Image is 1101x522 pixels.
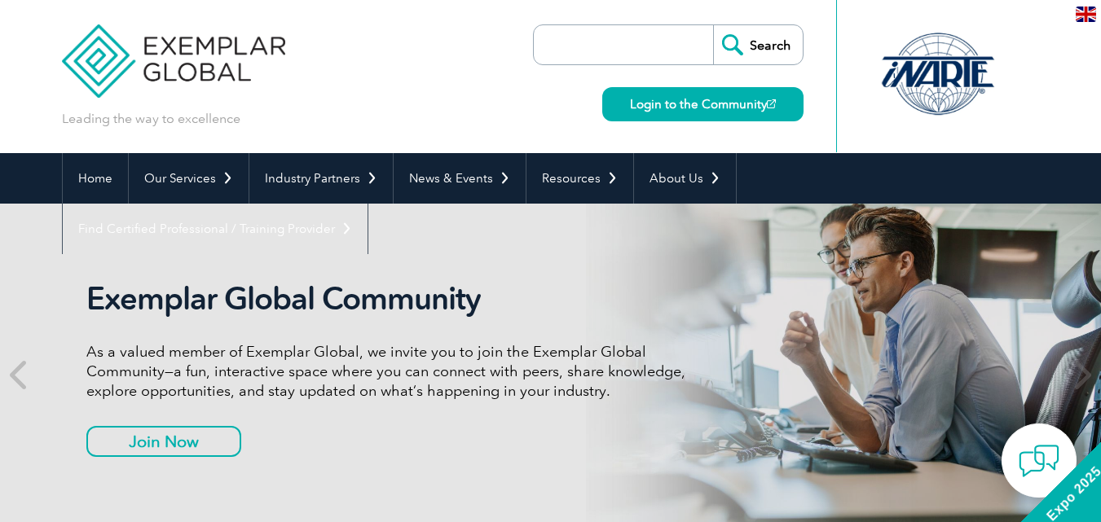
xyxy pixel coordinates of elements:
[1019,441,1059,481] img: contact-chat.png
[1076,7,1096,22] img: en
[86,280,698,318] h2: Exemplar Global Community
[62,110,240,128] p: Leading the way to excellence
[129,153,249,204] a: Our Services
[86,426,241,457] a: Join Now
[63,204,368,254] a: Find Certified Professional / Training Provider
[602,87,804,121] a: Login to the Community
[394,153,526,204] a: News & Events
[526,153,633,204] a: Resources
[713,25,803,64] input: Search
[767,99,776,108] img: open_square.png
[249,153,393,204] a: Industry Partners
[63,153,128,204] a: Home
[634,153,736,204] a: About Us
[86,342,698,401] p: As a valued member of Exemplar Global, we invite you to join the Exemplar Global Community—a fun,...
